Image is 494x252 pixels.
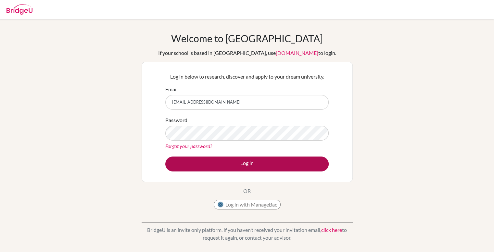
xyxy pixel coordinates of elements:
[158,49,336,57] div: If your school is based in [GEOGRAPHIC_DATA], use to login.
[243,187,251,195] p: OR
[171,32,323,44] h1: Welcome to [GEOGRAPHIC_DATA]
[321,227,342,233] a: click here
[165,157,329,171] button: Log in
[6,4,32,15] img: Bridge-U
[165,73,329,81] p: Log in below to research, discover and apply to your dream university.
[276,50,318,56] a: [DOMAIN_NAME]
[165,143,212,149] a: Forgot your password?
[165,116,187,124] label: Password
[165,85,178,93] label: Email
[142,226,353,242] p: BridgeU is an invite only platform. If you haven’t received your invitation email, to request it ...
[214,200,281,209] button: Log in with ManageBac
